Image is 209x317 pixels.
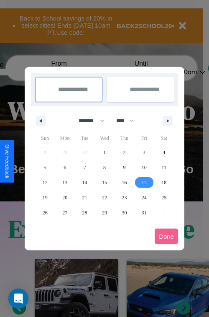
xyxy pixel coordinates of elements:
[84,160,86,175] span: 7
[123,145,125,160] span: 2
[142,175,147,190] span: 17
[154,175,174,190] button: 18
[122,175,127,190] span: 16
[94,160,114,175] button: 8
[142,190,147,205] span: 24
[75,175,94,190] button: 14
[62,205,67,220] span: 27
[43,175,48,190] span: 12
[154,160,174,175] button: 11
[82,205,87,220] span: 28
[82,190,87,205] span: 21
[142,205,147,220] span: 31
[43,190,48,205] span: 19
[75,131,94,145] span: Tue
[75,205,94,220] button: 28
[161,175,166,190] span: 18
[94,190,114,205] button: 22
[8,289,28,309] div: Open Intercom Messenger
[103,145,106,160] span: 1
[35,160,55,175] button: 5
[122,205,127,220] span: 30
[142,160,147,175] span: 10
[115,190,134,205] button: 23
[134,160,154,175] button: 10
[35,175,55,190] button: 12
[155,229,178,244] button: Done
[64,160,66,175] span: 6
[35,190,55,205] button: 19
[115,131,134,145] span: Thu
[115,160,134,175] button: 9
[55,131,74,145] span: Mon
[154,145,174,160] button: 4
[134,205,154,220] button: 31
[62,190,67,205] span: 20
[143,145,145,160] span: 3
[94,175,114,190] button: 15
[94,131,114,145] span: Wed
[154,190,174,205] button: 25
[134,190,154,205] button: 24
[75,160,94,175] button: 7
[102,190,107,205] span: 22
[163,145,165,160] span: 4
[35,205,55,220] button: 26
[43,205,48,220] span: 26
[55,205,74,220] button: 27
[82,175,87,190] span: 14
[55,175,74,190] button: 13
[161,190,166,205] span: 25
[94,145,114,160] button: 1
[122,190,127,205] span: 23
[123,160,125,175] span: 9
[44,160,46,175] span: 5
[134,145,154,160] button: 3
[62,175,67,190] span: 13
[102,175,107,190] span: 15
[115,145,134,160] button: 2
[94,205,114,220] button: 29
[55,160,74,175] button: 6
[55,190,74,205] button: 20
[75,190,94,205] button: 21
[154,131,174,145] span: Sat
[161,160,166,175] span: 11
[134,131,154,145] span: Fri
[115,205,134,220] button: 30
[103,160,106,175] span: 8
[115,175,134,190] button: 16
[4,144,10,178] div: Give Feedback
[102,205,107,220] span: 29
[35,131,55,145] span: Sun
[134,175,154,190] button: 17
